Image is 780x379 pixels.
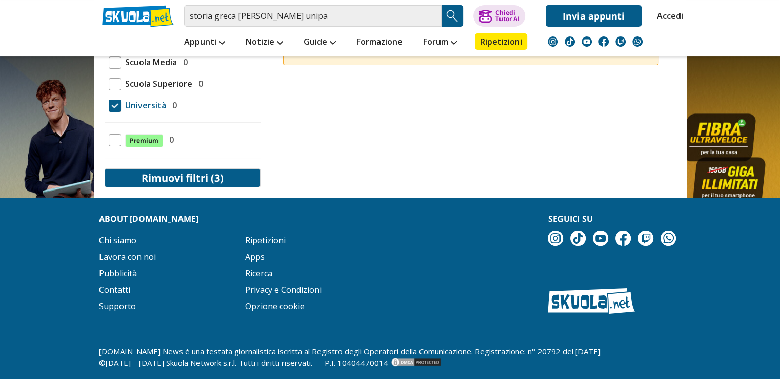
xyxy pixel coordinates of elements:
img: youtube [582,36,592,47]
a: Apps [245,251,265,262]
button: Rimuovi filtri (3) [105,168,261,187]
img: tiktok [565,36,575,47]
span: 0 [165,133,174,146]
a: Formazione [354,33,405,52]
img: Skuola.net [548,288,635,314]
img: twitch [638,231,653,246]
button: ChiediTutor AI [473,5,525,27]
a: Privacy e Condizioni [245,284,322,295]
a: Invia appunti [546,5,642,27]
button: Search Button [442,5,463,27]
span: Università [121,99,166,112]
a: Forum [421,33,459,52]
strong: Seguici su [548,213,592,224]
span: 0 [194,77,203,90]
a: Opzione cookie [245,300,305,312]
p: [DOMAIN_NAME] News è una testata giornalistica iscritta al Registro degli Operatori della Comunic... [99,346,682,368]
span: Premium [125,134,163,147]
a: Pubblicità [99,268,137,279]
a: Chi siamo [99,235,136,246]
a: Supporto [99,300,136,312]
img: instagram [548,36,558,47]
img: Cerca appunti, riassunti o versioni [445,8,460,24]
img: youtube [593,231,608,246]
img: facebook [598,36,609,47]
a: Ripetizioni [245,235,286,246]
span: 0 [179,55,188,69]
strong: About [DOMAIN_NAME] [99,213,198,224]
a: Appunti [182,33,228,52]
span: 0 [168,99,177,112]
a: Ricerca [245,268,272,279]
img: WhatsApp [661,231,676,246]
div: Chiedi Tutor AI [495,10,519,22]
img: instagram [548,231,563,246]
img: twitch [615,36,626,47]
span: Scuola Superiore [121,77,192,90]
a: Notizie [243,33,286,52]
a: Ripetizioni [475,33,527,50]
a: Lavora con noi [99,251,156,262]
img: WhatsApp [632,36,643,47]
img: DMCA.com Protection Status [390,357,442,367]
a: Guide [301,33,338,52]
input: Cerca appunti, riassunti o versioni [184,5,442,27]
img: facebook [615,231,631,246]
img: tiktok [570,231,586,246]
span: Scuola Media [121,55,177,69]
a: Accedi [657,5,678,27]
a: Contatti [99,284,130,295]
